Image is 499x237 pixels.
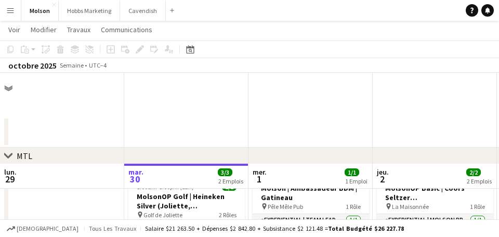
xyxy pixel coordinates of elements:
button: Molson [21,1,59,21]
span: La Maisonnée [392,203,429,210]
span: [DEMOGRAPHIC_DATA] [17,225,78,232]
span: Modifier [31,25,57,34]
span: Travaux [67,25,90,34]
span: mar. [128,167,143,177]
span: jeu. [377,167,389,177]
span: 30 [127,173,143,185]
span: Semaine 40 [59,61,85,77]
span: 1/1 [345,168,359,176]
span: Pêle Mêle Pub [268,203,303,210]
span: 1 Rôle [346,203,361,210]
span: Tous les travaux [89,225,136,232]
div: 2 Emplois [467,177,492,185]
h3: MolsonOP Basic | Coors Seltzer ([GEOGRAPHIC_DATA], [GEOGRAPHIC_DATA]) [377,183,493,202]
button: [DEMOGRAPHIC_DATA] [5,223,80,234]
span: Communications [101,25,152,34]
span: lun. [4,167,17,177]
span: 2/2 [466,168,481,176]
div: 1 Emploi [345,177,367,185]
div: UTC−4 [89,61,107,69]
div: octobre 2025 [8,60,57,71]
span: 2 Rôles [219,211,237,219]
button: Hobbs Marketing [59,1,120,21]
span: Voir [8,25,20,34]
span: 29 [3,173,17,185]
span: 1 Rôle [470,203,485,210]
h3: Molson | Ambassadeur BDM | Gatineau [253,183,369,202]
div: MTL [17,151,32,161]
a: Voir [4,23,24,36]
span: Golf de Joliette [143,211,182,219]
a: Modifier [27,23,61,36]
div: 2 Emplois [218,177,243,185]
span: 1 [251,173,267,185]
button: Cavendish [120,1,166,21]
span: mer. [253,167,267,177]
a: Travaux [63,23,95,36]
div: Salaire $21 263.50 + Dépenses $2 842.80 + Subsistance $2 121.48 = [145,225,404,232]
a: Communications [97,23,156,36]
h3: MolsonOP Golf | Heineken Silver (Joliette, [GEOGRAPHIC_DATA]) [128,192,245,210]
span: Total Budgété $26 227.78 [328,225,404,232]
span: 3/3 [218,168,232,176]
span: 2 [375,173,389,185]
